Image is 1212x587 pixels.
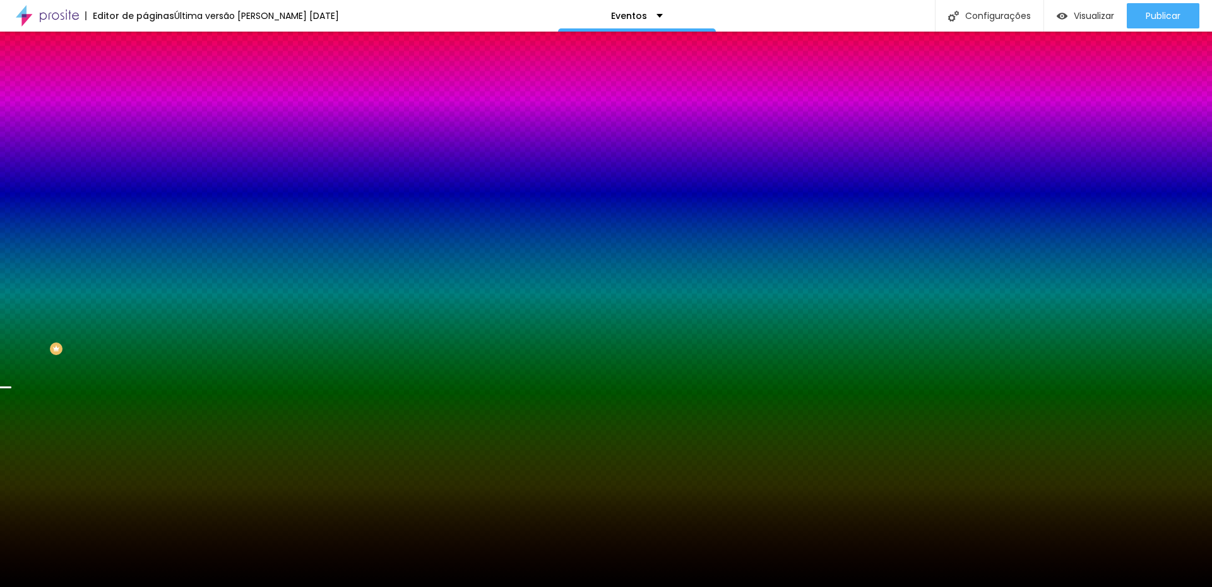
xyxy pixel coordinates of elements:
[1044,3,1127,28] button: Visualizar
[948,11,959,21] img: Icone
[1146,11,1180,21] span: Publicar
[174,11,339,20] div: Última versão [PERSON_NAME] [DATE]
[85,11,174,20] div: Editor de páginas
[611,11,647,20] p: Eventos
[1057,11,1067,21] img: view-1.svg
[1127,3,1199,28] button: Publicar
[1074,11,1114,21] span: Visualizar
